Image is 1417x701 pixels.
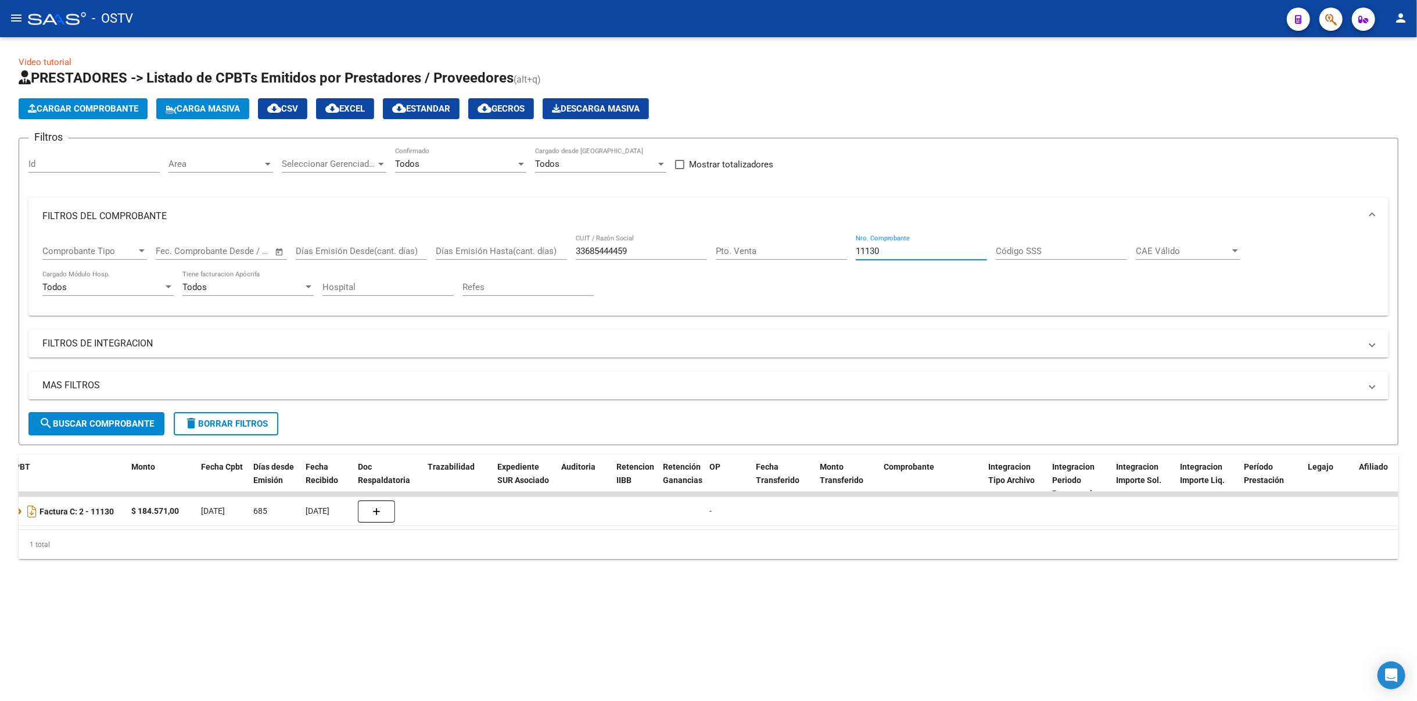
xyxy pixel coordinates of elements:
[1394,11,1408,25] mat-icon: person
[1175,455,1239,506] datatable-header-cell: Integracion Importe Liq.
[127,455,196,506] datatable-header-cell: Monto
[1052,462,1102,498] span: Integracion Periodo Presentacion
[1111,455,1175,506] datatable-header-cell: Integracion Importe Sol.
[28,235,1389,316] div: FILTROS DEL COMPROBANTE
[28,103,138,114] span: Cargar Comprobante
[325,103,365,114] span: EXCEL
[1116,462,1161,485] span: Integracion Importe Sol.
[174,412,278,435] button: Borrar Filtros
[258,98,307,119] button: CSV
[423,455,493,506] datatable-header-cell: Trazabilidad
[19,98,148,119] button: Cargar Comprobante
[42,246,137,256] span: Comprobante Tipo
[28,129,69,145] h3: Filtros
[815,455,879,506] datatable-header-cell: Monto Transferido
[468,98,534,119] button: Gecros
[42,337,1361,350] mat-panel-title: FILTROS DE INTEGRACION
[751,455,815,506] datatable-header-cell: Fecha Transferido
[392,103,450,114] span: Estandar
[1303,455,1337,506] datatable-header-cell: Legajo
[168,159,263,169] span: Area
[9,11,23,25] mat-icon: menu
[561,462,596,471] span: Auditoria
[543,98,649,119] app-download-masive: Descarga masiva de comprobantes (adjuntos)
[156,246,203,256] input: Fecha inicio
[612,455,658,506] datatable-header-cell: Retencion IIBB
[306,462,338,485] span: Fecha Recibido
[1136,246,1230,256] span: CAE Válido
[709,506,712,516] span: -
[156,98,249,119] button: Carga Masiva
[42,210,1361,223] mat-panel-title: FILTROS DEL COMPROBANTE
[301,455,353,506] datatable-header-cell: Fecha Recibido
[325,101,339,115] mat-icon: cloud_download
[658,455,705,506] datatable-header-cell: Retención Ganancias
[820,462,863,485] span: Monto Transferido
[24,502,40,521] i: Descargar documento
[535,159,559,169] span: Todos
[353,455,423,506] datatable-header-cell: Doc Respaldatoria
[166,103,240,114] span: Carga Masiva
[249,455,301,506] datatable-header-cell: Días desde Emisión
[358,462,410,485] span: Doc Respaldatoria
[497,462,549,485] span: Expediente SUR Asociado
[428,462,475,471] span: Trazabilidad
[478,101,492,115] mat-icon: cloud_download
[184,416,198,430] mat-icon: delete
[92,6,133,31] span: - OSTV
[689,158,773,171] span: Mostrar totalizadores
[383,98,460,119] button: Estandar
[42,379,1361,392] mat-panel-title: MAS FILTROS
[709,462,720,471] span: OP
[267,101,281,115] mat-icon: cloud_download
[28,330,1389,357] mat-expansion-panel-header: FILTROS DE INTEGRACION
[1359,462,1388,471] span: Afiliado
[40,507,114,516] strong: Factura C: 2 - 11130
[267,103,298,114] span: CSV
[392,101,406,115] mat-icon: cloud_download
[42,282,67,292] span: Todos
[9,462,30,471] span: CPBT
[395,159,419,169] span: Todos
[201,462,243,471] span: Fecha Cpbt
[19,530,1398,559] div: 1 total
[201,506,225,516] span: [DATE]
[756,462,799,485] span: Fecha Transferido
[552,103,640,114] span: Descarga Masiva
[282,159,376,169] span: Seleccionar Gerenciador
[182,282,207,292] span: Todos
[19,70,514,86] span: PRESTADORES -> Listado de CPBTs Emitidos por Prestadores / Proveedores
[213,246,270,256] input: Fecha fin
[39,419,154,429] span: Buscar Comprobante
[1308,462,1333,471] span: Legajo
[616,462,654,485] span: Retencion IIBB
[131,462,155,471] span: Monto
[984,455,1047,506] datatable-header-cell: Integracion Tipo Archivo
[28,412,164,435] button: Buscar Comprobante
[1047,455,1111,506] datatable-header-cell: Integracion Periodo Presentacion
[28,198,1389,235] mat-expansion-panel-header: FILTROS DEL COMPROBANTE
[28,371,1389,399] mat-expansion-panel-header: MAS FILTROS
[493,455,557,506] datatable-header-cell: Expediente SUR Asociado
[884,462,934,471] span: Comprobante
[879,455,984,506] datatable-header-cell: Comprobante
[19,57,71,67] a: Video tutorial
[306,506,329,516] span: [DATE]
[663,462,702,485] span: Retención Ganancias
[514,74,541,85] span: (alt+q)
[1377,661,1405,689] div: Open Intercom Messenger
[1244,462,1284,485] span: Período Prestación
[988,462,1035,485] span: Integracion Tipo Archivo
[1239,455,1303,506] datatable-header-cell: Período Prestación
[316,98,374,119] button: EXCEL
[196,455,249,506] datatable-header-cell: Fecha Cpbt
[1180,462,1225,485] span: Integracion Importe Liq.
[273,245,286,259] button: Open calendar
[478,103,525,114] span: Gecros
[39,416,53,430] mat-icon: search
[5,455,127,506] datatable-header-cell: CPBT
[131,506,179,516] strong: $ 184.571,00
[184,419,268,429] span: Borrar Filtros
[253,462,294,485] span: Días desde Emisión
[253,506,267,516] span: 685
